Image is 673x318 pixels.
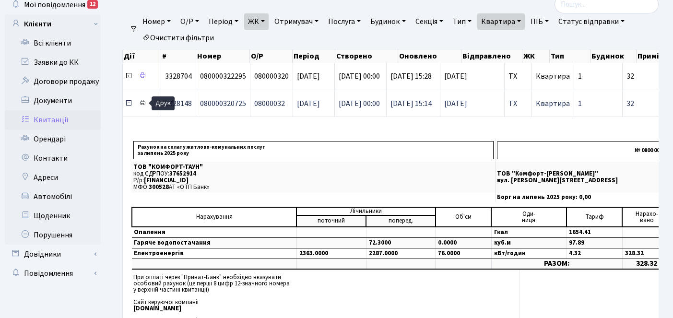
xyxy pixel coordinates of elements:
td: кВт/годин [491,248,567,259]
a: Орендарі [5,130,101,149]
td: 4.32 [567,248,622,259]
td: 76.0000 [436,248,491,259]
a: ЖК [244,13,269,30]
p: МФО: АТ «ОТП Банк» [133,184,494,190]
td: 2363.0000 [296,248,366,259]
td: куб.м [491,238,567,248]
td: Гкал [491,227,567,238]
a: Автомобілі [5,187,101,206]
td: Електроенергія [132,248,296,259]
td: поперед. [366,215,436,227]
span: 1 [578,98,582,109]
a: Період [205,13,242,30]
th: О/Р [250,49,293,63]
th: # [161,49,196,63]
span: 080000320725 [200,98,246,109]
span: 080000322295 [200,71,246,82]
a: Послуга [324,13,365,30]
a: Секція [412,13,447,30]
a: Адреси [5,168,101,187]
td: 328.32 [622,248,671,259]
a: ПІБ [527,13,553,30]
span: Квартира [536,71,570,82]
p: ТОВ "КОМФОРТ-ТАУН" [133,164,494,170]
a: Договори продажу [5,72,101,91]
span: 3328148 [165,98,192,109]
span: 300528 [149,183,169,191]
span: [DATE] [297,98,320,109]
th: Відправлено [461,49,523,63]
td: РАЗОМ: [491,259,622,269]
td: поточний [296,215,366,227]
a: О/Р [177,13,203,30]
td: Гаряче водопостачання [132,238,296,248]
th: Номер [196,49,250,63]
p: Рахунок на сплату житлово-комунальних послуг за липень 2025 року [133,141,494,159]
a: Квитанції [5,110,101,130]
th: ЖК [522,49,550,63]
div: Друк [152,96,175,110]
a: Квартира [477,13,525,30]
span: [DATE] [444,100,500,107]
span: [DATE] [297,71,320,82]
a: Будинок [366,13,409,30]
span: Квартира [536,98,570,109]
span: 3328704 [165,71,192,82]
th: Тип [550,49,590,63]
span: ТХ [508,100,528,107]
span: [DATE] 15:28 [390,71,432,82]
a: Щоденник [5,206,101,225]
a: Довідники [5,245,101,264]
span: 37652914 [169,169,196,178]
td: 2287.0000 [366,248,436,259]
a: Очистити фільтри [139,30,218,46]
td: Оди- ниця [491,207,567,227]
td: 328.32 [622,259,671,269]
span: [DATE] 00:00 [339,71,380,82]
span: [DATE] [444,72,500,80]
th: Період [293,49,335,63]
a: Статус відправки [555,13,628,30]
td: Опалення [132,227,296,238]
span: 08000032 [254,98,285,109]
th: Дії [123,49,161,63]
td: Нарахування [132,207,296,227]
span: 080000320 [254,71,289,82]
td: Об'єм [436,207,491,227]
b: [DOMAIN_NAME] [133,304,181,313]
span: [FINANCIAL_ID] [144,176,189,185]
p: код ЄДРПОУ: [133,171,494,177]
a: Документи [5,91,101,110]
span: [DATE] 00:00 [339,98,380,109]
span: 1 [578,71,582,82]
th: Оновлено [398,49,461,63]
a: Заявки до КК [5,53,101,72]
td: Тариф [567,207,622,227]
span: ТХ [508,72,528,80]
th: Створено [335,49,399,63]
a: Всі клієнти [5,34,101,53]
td: 97.89 [567,238,622,248]
a: Номер [139,13,175,30]
td: 72.3000 [366,238,436,248]
td: Лічильники [296,207,435,215]
a: Контакти [5,149,101,168]
a: Тип [449,13,475,30]
span: [DATE] 15:14 [390,98,432,109]
a: Отримувач [271,13,322,30]
td: 1654.41 [567,227,622,238]
a: Повідомлення [5,264,101,283]
td: Нарахо- вано [622,207,671,227]
a: Клієнти [5,14,101,34]
a: Порушення [5,225,101,245]
td: 0.0000 [436,238,491,248]
p: Р/р: [133,177,494,184]
th: Будинок [590,49,637,63]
